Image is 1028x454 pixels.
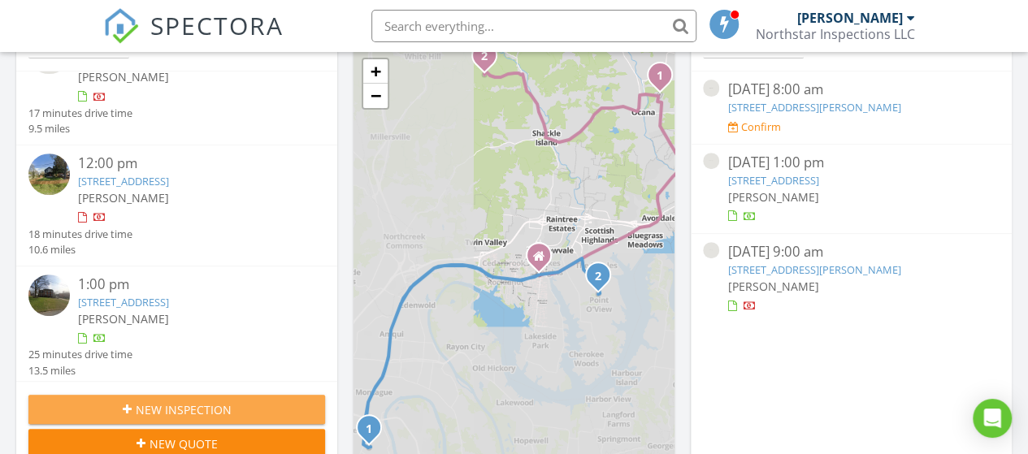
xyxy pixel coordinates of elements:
a: [DATE] 9:00 am [STREET_ADDRESS][PERSON_NAME] [PERSON_NAME] [703,242,1000,314]
a: Zoom out [363,84,388,108]
div: 17 minutes drive time [28,106,132,121]
div: 12:00 pm [78,153,301,174]
i: 2 [481,51,488,63]
div: All Inspectors [32,42,126,54]
div: [DATE] 9:00 am [727,242,974,262]
div: 242 W Main St #388, Hendersonville TN 37075 [539,255,549,265]
a: SPECTORA [103,22,284,56]
div: 18 minutes drive time [28,227,132,242]
img: streetview [703,242,719,258]
span: [PERSON_NAME] [78,311,169,326]
div: 25 minutes drive time [28,347,132,362]
a: 9:00 am [STREET_ADDRESS][PERSON_NAME] [PERSON_NAME] 17 minutes drive time 9.5 miles [28,32,325,136]
div: Open Intercom Messenger [973,399,1012,438]
div: 1125 Greenland Ave, Nashville, TN 37216 [369,427,379,437]
a: 12:00 pm [STREET_ADDRESS] [PERSON_NAME] 18 minutes drive time 10.6 miles [28,153,325,257]
div: Northstar Inspections LLC [756,26,915,42]
div: 13.5 miles [28,363,132,378]
a: Zoom in [363,59,388,84]
div: 10.6 miles [28,242,132,257]
div: 105 Meadow Ln, Hendersonville, TN 37075 [598,275,608,284]
a: [STREET_ADDRESS] [78,174,169,188]
i: 1 [366,423,372,435]
div: [DATE] 1:00 pm [727,153,974,173]
div: [PERSON_NAME] [797,10,903,26]
i: 1 [657,71,663,82]
img: streetview [703,153,719,169]
span: [PERSON_NAME] [727,279,818,294]
span: [PERSON_NAME] [78,69,169,84]
img: The Best Home Inspection Software - Spectora [103,8,139,44]
img: streetview [703,80,719,96]
span: [PERSON_NAME] [727,189,818,205]
a: 1:00 pm [STREET_ADDRESS] [PERSON_NAME] 25 minutes drive time 13.5 miles [28,275,325,378]
a: [STREET_ADDRESS] [78,295,169,309]
a: [STREET_ADDRESS] [727,173,818,188]
i: 2 [595,270,601,282]
div: 1:00 pm [78,275,301,295]
div: 642 Giacomo Ct, Gallatin, TN 37066 [660,75,670,84]
div: Confirm [740,120,780,133]
div: 1628 Shell Rd, Goodlettsville, TN 37072 [484,55,494,65]
img: streetview [28,275,70,316]
img: streetview [28,153,70,195]
div: [DATE] 8:00 am [727,80,974,100]
span: New Inspection [136,401,232,418]
a: [STREET_ADDRESS][PERSON_NAME] [727,262,900,277]
a: Confirm [727,119,780,135]
div: 9.5 miles [28,121,132,136]
span: SPECTORA [150,8,284,42]
button: New Inspection [28,395,325,424]
input: Search everything... [371,10,696,42]
a: [DATE] 8:00 am [STREET_ADDRESS][PERSON_NAME] Confirm [703,80,1000,135]
a: [STREET_ADDRESS][PERSON_NAME] [727,100,900,115]
span: New Quote [150,435,218,452]
a: [DATE] 1:00 pm [STREET_ADDRESS] [PERSON_NAME] [703,153,1000,225]
div: All Inspectors [706,42,800,54]
span: [PERSON_NAME] [78,190,169,205]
